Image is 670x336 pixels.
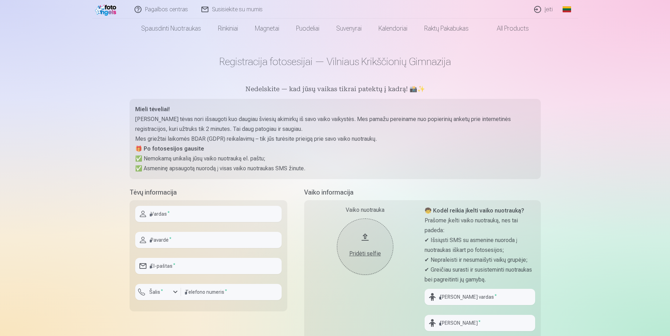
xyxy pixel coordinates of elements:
[425,255,535,265] p: ✔ Nepraleisti ir nesumaišyti vaikų grupėje;
[135,106,170,113] strong: Mieli tėveliai!
[370,19,416,38] a: Kalendoriai
[425,216,535,235] p: Prašome įkelti vaiko nuotrauką, nes tai padeda:
[146,289,166,296] label: Šalis
[135,164,535,173] p: ✅ Asmeninę apsaugotą nuorodą į visas vaiko nuotraukas SMS žinute.
[135,154,535,164] p: ✅ Nemokamą unikalią jūsų vaiko nuotrauką el. paštu;
[246,19,288,38] a: Magnetai
[425,265,535,285] p: ✔ Greičiau surasti ir susisteminti nuotraukas bei pagreitinti jų gamybą.
[425,235,535,255] p: ✔ Išsiųsti SMS su asmenine nuoroda į nuotraukas iškart po fotosesijos;
[130,55,541,68] h1: Registracija fotosesijai — Vilniaus Krikščionių Gimnazija
[477,19,537,38] a: All products
[130,188,287,197] h5: Tėvų informacija
[135,114,535,134] p: [PERSON_NAME] tėvas nori išsaugoti kuo daugiau šviesių akimirkų iš savo vaiko vaikystės. Mes pama...
[344,249,386,258] div: Pridėti selfie
[425,207,524,214] strong: 🧒 Kodėl reikia įkelti vaiko nuotrauką?
[135,145,204,152] strong: 🎁 Po fotosesijos gausite
[135,134,535,144] p: Mes griežtai laikomės BDAR (GDPR) reikalavimų – tik jūs turėsite prieigą prie savo vaiko nuotraukų.
[130,85,541,95] h5: Nedelskite — kad jūsų vaikas tikrai patektų į kadrą! 📸✨
[288,19,328,38] a: Puodeliai
[135,284,181,300] button: Šalis*
[133,19,209,38] a: Spausdinti nuotraukas
[337,218,393,275] button: Pridėti selfie
[209,19,246,38] a: Rinkiniai
[95,3,118,16] img: /fa2
[416,19,477,38] a: Raktų pakabukas
[310,206,420,214] div: Vaiko nuotrauka
[328,19,370,38] a: Suvenyrai
[304,188,541,197] h5: Vaiko informacija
